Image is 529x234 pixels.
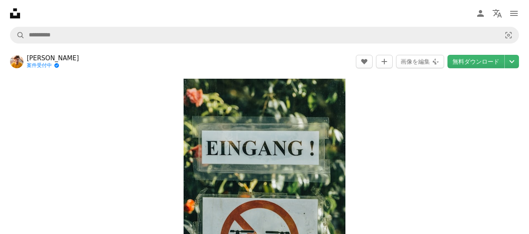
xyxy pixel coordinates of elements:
[356,55,373,68] button: いいね！
[10,27,519,44] form: サイト内でビジュアルを探す
[376,55,393,68] button: コレクションに追加する
[505,55,519,68] button: ダウンロードサイズを選択してください
[10,55,23,68] img: Jonathan Kemperのプロフィールを見る
[498,27,519,43] button: ビジュアル検索
[489,5,506,22] button: 言語
[472,5,489,22] a: ログイン / 登録する
[10,8,20,18] a: ホーム — Unsplash
[396,55,444,68] button: 画像を編集
[447,55,504,68] a: 無料ダウンロード
[27,54,79,62] a: [PERSON_NAME]
[506,5,522,22] button: メニュー
[27,62,79,69] a: 案件受付中
[10,27,25,43] button: Unsplashで検索する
